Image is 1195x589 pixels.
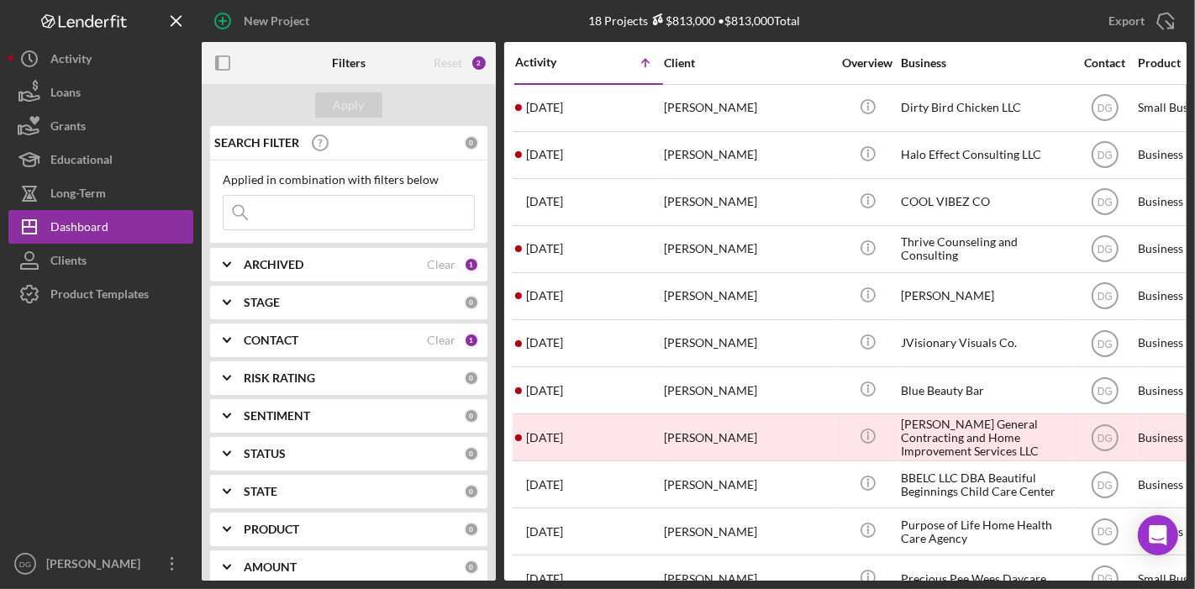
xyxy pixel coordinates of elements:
div: 0 [464,135,479,150]
text: DG [1098,479,1113,491]
div: Dirty Bird Chicken LLC [901,86,1069,130]
div: [PERSON_NAME] [664,368,832,413]
div: [PERSON_NAME] [664,274,832,318]
time: 2025-09-10 17:21 [526,384,563,397]
time: 2025-09-23 17:00 [526,478,563,492]
text: DG [1098,574,1113,586]
button: DG[PERSON_NAME] [8,547,193,581]
div: Thrive Counseling and Consulting [901,227,1069,271]
time: 2025-09-08 17:57 [526,336,563,350]
div: [PERSON_NAME] [664,321,832,365]
b: AMOUNT [244,560,297,574]
div: [PERSON_NAME] [664,86,832,130]
time: 2025-10-01 15:24 [526,572,563,586]
div: 0 [464,522,479,537]
button: Clients [8,244,193,277]
div: Clear [427,258,455,271]
div: Grants [50,109,86,147]
div: Product Templates [50,277,149,315]
text: DG [1098,385,1113,397]
b: ARCHIVED [244,258,303,271]
text: DG [1098,526,1113,538]
div: 0 [464,560,479,575]
div: [PERSON_NAME] [664,462,832,507]
div: Contact [1073,56,1136,70]
div: 1 [464,333,479,348]
div: Halo Effect Consulting LLC [901,133,1069,177]
div: 2 [471,55,487,71]
text: DG [1098,338,1113,350]
div: JVisionary Visuals Co. [901,321,1069,365]
text: DG [1098,103,1113,114]
b: STAGE [244,296,280,309]
button: Activity [8,42,193,76]
div: Dashboard [50,210,108,248]
div: Clear [427,334,455,347]
div: Clients [50,244,87,281]
div: Loans [50,76,81,113]
time: 2025-08-22 01:56 [526,242,563,255]
text: DG [1098,197,1113,208]
div: Blue Beauty Bar [901,368,1069,413]
button: Dashboard [8,210,193,244]
div: 0 [464,484,479,499]
div: [PERSON_NAME] [664,180,832,224]
div: 0 [464,446,479,461]
div: Reset [434,56,462,70]
button: Product Templates [8,277,193,311]
button: Grants [8,109,193,143]
b: Filters [332,56,366,70]
div: BBELC LLC DBA Beautiful Beginnings Child Care Center [901,462,1069,507]
div: [PERSON_NAME] [664,227,832,271]
button: New Project [202,4,326,38]
div: Educational [50,143,113,181]
text: DG [1098,244,1113,255]
div: 0 [464,408,479,423]
div: 1 [464,257,479,272]
button: Export [1092,4,1187,38]
b: RISK RATING [244,371,315,385]
b: STATE [244,485,277,498]
text: DG [1098,432,1113,444]
text: DG [1098,291,1113,302]
div: Activity [50,42,92,80]
time: 2025-09-12 00:06 [526,431,563,444]
time: 2025-07-02 16:51 [526,148,563,161]
b: SENTIMENT [244,409,310,423]
div: 0 [464,295,479,310]
text: DG [1098,150,1113,161]
div: [PERSON_NAME] [664,509,832,554]
time: 2025-09-01 18:03 [526,289,563,302]
div: New Project [244,4,309,38]
button: Loans [8,76,193,109]
div: [PERSON_NAME] [901,274,1069,318]
button: Apply [315,92,382,118]
b: CONTACT [244,334,298,347]
time: 2025-04-02 14:06 [526,101,563,114]
div: Long-Term [50,176,106,214]
time: 2025-08-01 16:01 [526,195,563,208]
b: PRODUCT [244,523,299,536]
div: Export [1108,4,1145,38]
div: COOL VIBEZ CO [901,180,1069,224]
b: SEARCH FILTER [214,136,299,150]
div: Apply [334,92,365,118]
div: Purpose of Life Home Health Care Agency [901,509,1069,554]
div: [PERSON_NAME] [664,415,832,460]
div: [PERSON_NAME] [42,547,151,585]
button: Long-Term [8,176,193,210]
div: Business [901,56,1069,70]
div: 0 [464,371,479,386]
div: Client [664,56,832,70]
div: [PERSON_NAME] General Contracting and Home Improvement Services LLC [901,415,1069,460]
div: [PERSON_NAME] [664,133,832,177]
div: Overview [836,56,899,70]
div: 18 Projects • $813,000 Total [588,13,800,28]
time: 2025-09-29 18:17 [526,525,563,539]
